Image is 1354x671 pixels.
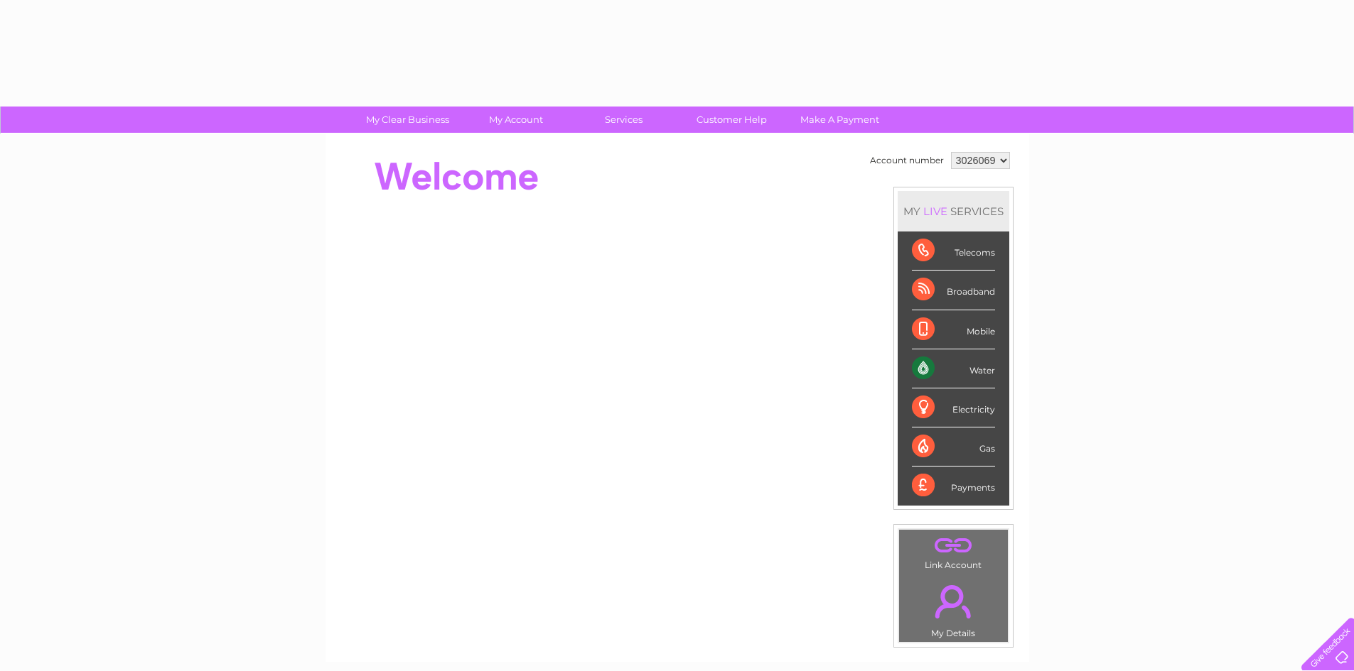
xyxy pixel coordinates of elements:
[912,467,995,505] div: Payments
[903,577,1004,626] a: .
[898,529,1009,574] td: Link Account
[673,107,790,133] a: Customer Help
[903,533,1004,558] a: .
[920,204,950,218] div: LIVE
[912,271,995,310] div: Broadband
[912,388,995,427] div: Electricity
[912,349,995,388] div: Water
[912,231,995,271] div: Telecoms
[866,148,947,173] td: Account number
[912,310,995,349] div: Mobile
[781,107,898,133] a: Make A Payment
[565,107,682,133] a: Services
[457,107,574,133] a: My Account
[912,427,995,467] div: Gas
[349,107,466,133] a: My Clear Business
[898,573,1009,643] td: My Details
[898,191,1009,231] div: MY SERVICES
